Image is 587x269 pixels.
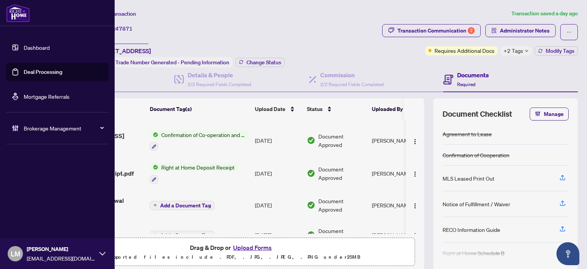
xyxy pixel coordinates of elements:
div: Transaction Communication [397,24,475,37]
span: Brokerage Management [24,124,103,132]
img: Logo [412,171,418,177]
a: Deal Processing [24,68,62,75]
span: Document Approved [318,165,366,182]
span: 2/2 Required Fields Completed [320,82,384,87]
h4: Documents [457,70,489,80]
span: solution [491,28,497,33]
button: Logo [409,229,421,241]
td: [DATE] [252,220,304,249]
span: Upload Date [255,105,285,113]
td: [PERSON_NAME] [369,124,426,157]
img: Logo [412,233,418,239]
span: ellipsis [566,29,572,35]
article: Transaction saved a day ago [511,9,578,18]
a: Mortgage Referrals [24,93,70,100]
span: Confirmation of Co-operation and Representation—Buyer/Seller [158,130,249,139]
button: Logo [409,134,421,147]
th: Upload Date [252,98,304,120]
img: Status Icon [150,163,158,171]
h4: Commission [320,70,384,80]
span: 47871 [115,25,133,32]
td: [DATE] [252,157,304,190]
button: Change Status [235,58,285,67]
span: Trade Number Generated - Pending Information [115,59,229,66]
img: logo [6,4,30,22]
td: [DATE] [252,190,304,220]
span: Change Status [246,60,281,65]
div: RECO Information Guide [443,225,500,234]
div: Status: [95,57,232,67]
div: 2 [468,27,475,34]
button: Add a Document Tag [150,201,214,210]
button: Upload Forms [231,243,274,253]
div: Right at Home Schedule B [443,249,504,257]
button: Manage [530,108,569,121]
td: [DATE] [252,124,304,157]
button: Status IconConfirmation of Co-operation and Representation—Buyer/Seller [150,130,249,151]
div: Agreement to Lease [443,130,492,138]
span: Document Approved [318,132,366,149]
th: Status [304,98,369,120]
td: [PERSON_NAME] [369,157,426,190]
span: Modify Tags [546,48,574,54]
span: +2 Tags [504,46,523,55]
button: Status IconRight at Home Deposit Receipt [150,163,238,184]
span: [PERSON_NAME] [27,245,96,253]
img: Document Status [307,231,315,239]
span: Requires Additional Docs [435,46,495,55]
div: Notice of Fulfillment / Waiver [443,200,510,208]
h4: Details & People [188,70,251,80]
span: plus [153,233,157,237]
span: Right at Home Deposit Receipt [158,163,238,171]
button: Administrator Notes [485,24,556,37]
button: Logo [409,167,421,179]
td: [PERSON_NAME] [369,220,426,249]
img: Logo [412,139,418,145]
span: Drag & Drop or [190,243,274,253]
img: Status Icon [150,130,158,139]
p: Supported files include .PDF, .JPG, .JPEG, .PNG under 25 MB [54,253,410,262]
span: View Transaction [95,10,136,17]
span: [STREET_ADDRESS] [95,46,151,55]
span: Status [307,105,323,113]
span: Document Approved [318,227,366,243]
button: Logo [409,199,421,211]
div: Confirmation of Cooperation [443,151,509,159]
span: Document Checklist [443,109,512,119]
td: [PERSON_NAME] [369,190,426,220]
th: Uploaded By [369,98,426,120]
img: Logo [412,203,418,209]
img: Document Status [307,169,315,178]
span: Drag & Drop orUpload FormsSupported files include .PDF, .JPG, .JPEG, .PNG under25MB [49,238,415,266]
img: Document Status [307,201,315,209]
span: Add a Document Tag [160,203,211,208]
button: Add a Document Tag [150,200,214,210]
span: [EMAIL_ADDRESS][DOMAIN_NAME] [27,254,96,262]
a: Dashboard [24,44,50,51]
th: Document Tag(s) [147,98,252,120]
span: Document Approved [318,197,366,214]
button: Open asap [556,242,579,265]
button: Add a Document Tag [150,231,214,240]
span: down [525,49,529,53]
button: Transaction Communication2 [382,24,481,37]
span: LM [11,248,20,259]
img: Document Status [307,136,315,145]
span: plus [153,203,157,207]
span: Manage [544,108,564,120]
div: MLS Leased Print Out [443,174,495,183]
button: Modify Tags [535,46,578,55]
span: 2/2 Required Fields Completed [188,82,251,87]
span: Required [457,82,475,87]
span: Add a Document Tag [160,233,211,238]
span: Administrator Notes [500,24,550,37]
